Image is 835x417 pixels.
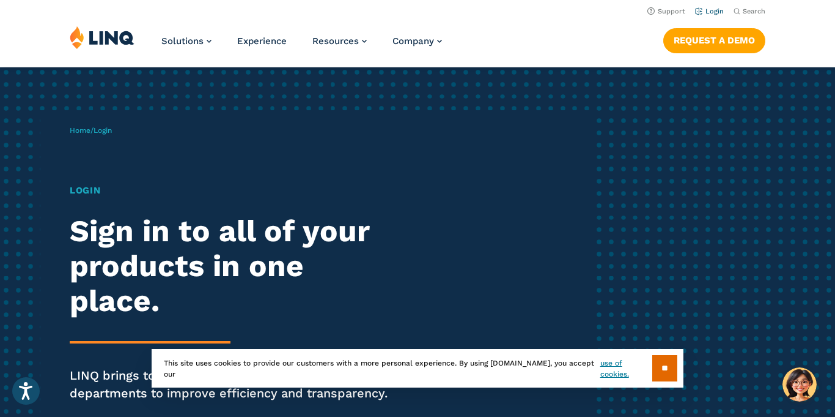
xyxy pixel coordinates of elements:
[161,36,204,47] span: Solutions
[70,184,391,198] h1: Login
[600,358,652,380] a: use of cookies.
[70,126,112,135] span: /
[161,36,212,47] a: Solutions
[161,26,442,66] nav: Primary Navigation
[70,214,391,318] h2: Sign in to all of your products in one place.
[392,36,434,47] span: Company
[70,367,391,402] p: LINQ brings together students, parents and all your departments to improve efficiency and transpa...
[70,26,134,49] img: LINQ | K‑12 Software
[312,36,359,47] span: Resources
[70,126,90,135] a: Home
[647,7,685,15] a: Support
[663,26,765,53] nav: Button Navigation
[237,36,287,47] a: Experience
[392,36,442,47] a: Company
[734,7,765,16] button: Open Search Bar
[663,28,765,53] a: Request a Demo
[743,7,765,15] span: Search
[152,349,683,388] div: This site uses cookies to provide our customers with a more personal experience. By using [DOMAIN...
[782,367,817,402] button: Hello, have a question? Let’s chat.
[94,126,112,135] span: Login
[312,36,367,47] a: Resources
[695,7,724,15] a: Login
